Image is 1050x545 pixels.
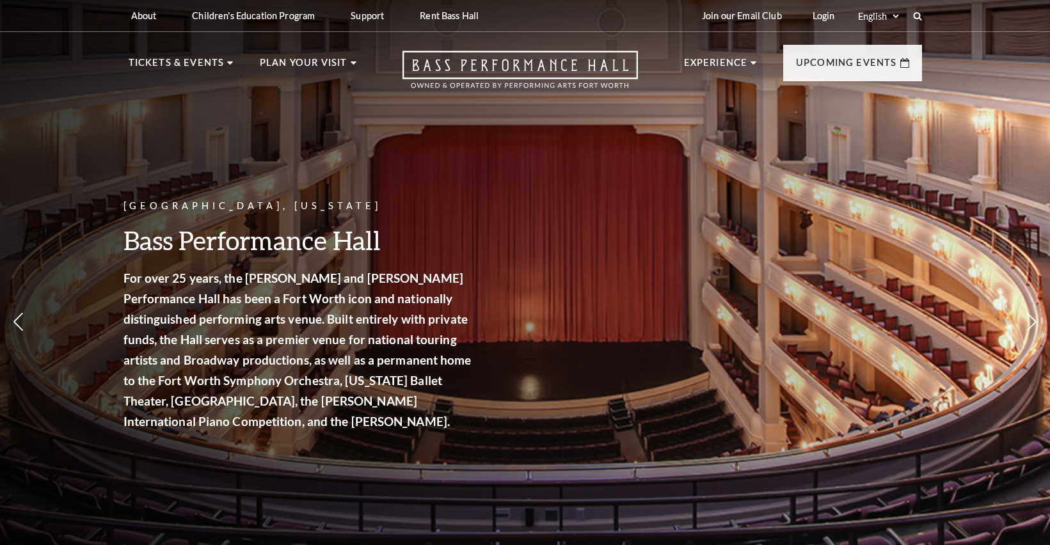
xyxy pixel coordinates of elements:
[260,55,347,78] p: Plan Your Visit
[131,10,157,21] p: About
[796,55,897,78] p: Upcoming Events
[420,10,479,21] p: Rent Bass Hall
[123,224,475,257] h3: Bass Performance Hall
[855,10,901,22] select: Select:
[192,10,315,21] p: Children's Education Program
[684,55,748,78] p: Experience
[123,198,475,214] p: [GEOGRAPHIC_DATA], [US_STATE]
[129,55,225,78] p: Tickets & Events
[351,10,384,21] p: Support
[123,271,472,429] strong: For over 25 years, the [PERSON_NAME] and [PERSON_NAME] Performance Hall has been a Fort Worth ico...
